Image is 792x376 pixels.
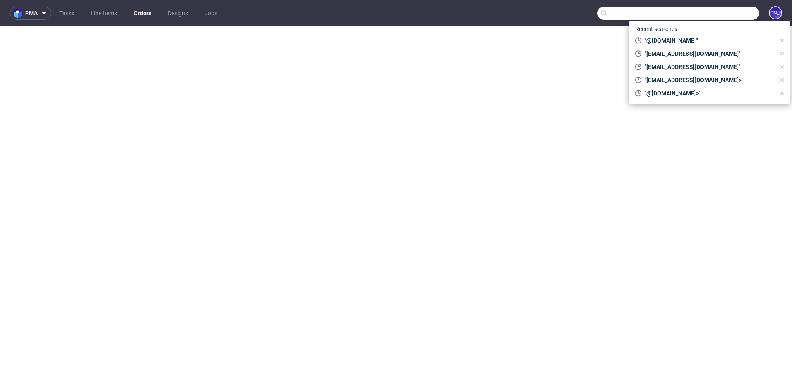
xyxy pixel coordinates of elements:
[129,7,156,20] a: Orders
[641,36,775,45] span: "@[DOMAIN_NAME]"
[770,7,781,19] figcaption: [PERSON_NAME]
[163,7,193,20] a: Designs
[200,7,222,20] a: Jobs
[641,50,775,58] span: "[EMAIL_ADDRESS][DOMAIN_NAME]"
[641,63,775,71] span: "[EMAIL_ADDRESS][DOMAIN_NAME]"
[10,7,51,20] button: pma
[14,9,25,18] img: logo
[25,10,38,16] span: pma
[54,7,79,20] a: Tasks
[641,76,775,84] span: "[EMAIL_ADDRESS][DOMAIN_NAME]>"
[641,89,775,97] span: "@[DOMAIN_NAME]>"
[632,22,681,35] span: Recent searches
[86,7,122,20] a: Line Items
